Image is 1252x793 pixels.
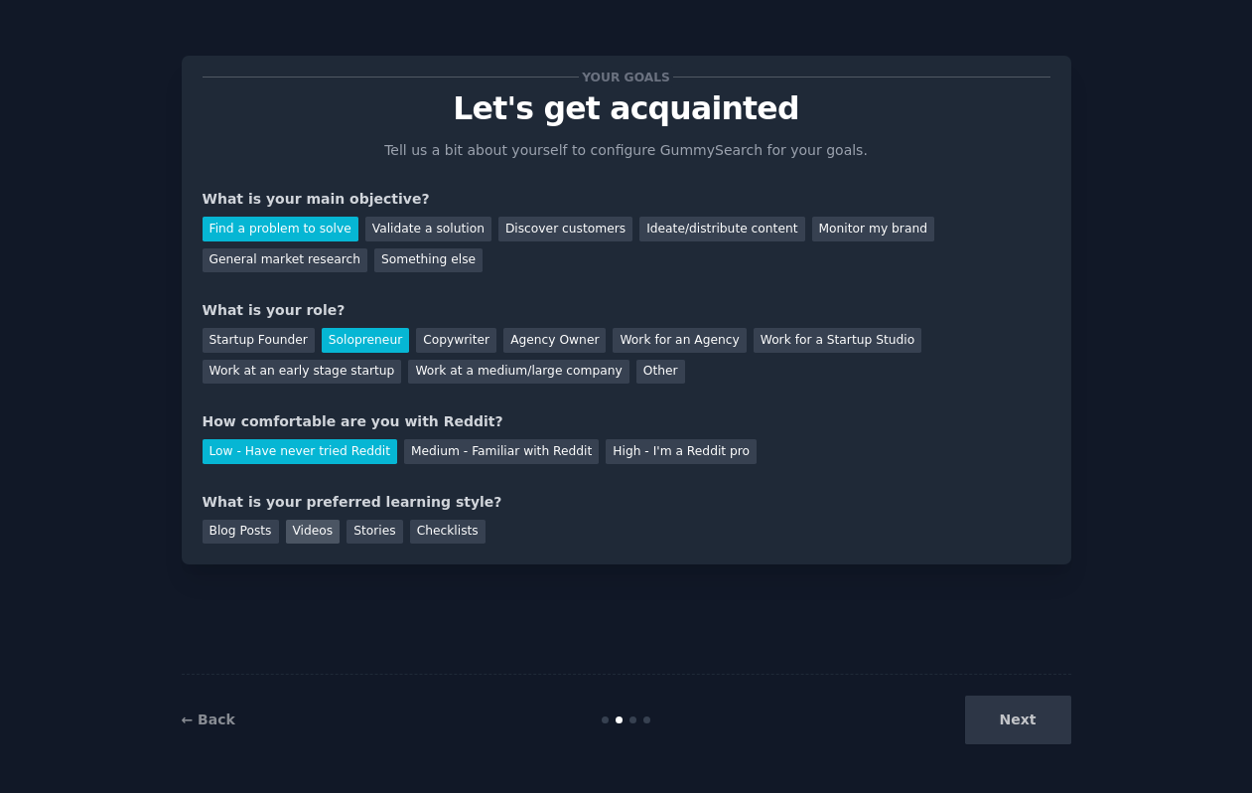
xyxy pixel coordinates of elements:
[203,248,368,273] div: General market research
[347,520,402,545] div: Stories
[322,328,409,353] div: Solopreneur
[754,328,921,353] div: Work for a Startup Studio
[182,712,235,727] a: ← Back
[410,520,486,545] div: Checklists
[286,520,341,545] div: Videos
[498,217,632,241] div: Discover customers
[365,217,491,241] div: Validate a solution
[203,91,1050,126] p: Let's get acquainted
[613,328,746,353] div: Work for an Agency
[639,217,804,241] div: Ideate/distribute content
[606,439,757,464] div: High - I'm a Reddit pro
[408,360,628,385] div: Work at a medium/large company
[203,520,279,545] div: Blog Posts
[203,328,315,353] div: Startup Founder
[203,492,1050,513] div: What is your preferred learning style?
[374,248,483,273] div: Something else
[203,300,1050,321] div: What is your role?
[404,439,599,464] div: Medium - Familiar with Reddit
[203,411,1050,432] div: How comfortable are you with Reddit?
[416,328,496,353] div: Copywriter
[636,360,685,385] div: Other
[203,189,1050,210] div: What is your main objective?
[503,328,606,353] div: Agency Owner
[376,140,877,161] p: Tell us a bit about yourself to configure GummySearch for your goals.
[812,217,934,241] div: Monitor my brand
[203,360,402,385] div: Work at an early stage startup
[203,439,397,464] div: Low - Have never tried Reddit
[203,217,358,241] div: Find a problem to solve
[579,67,674,87] span: Your goals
